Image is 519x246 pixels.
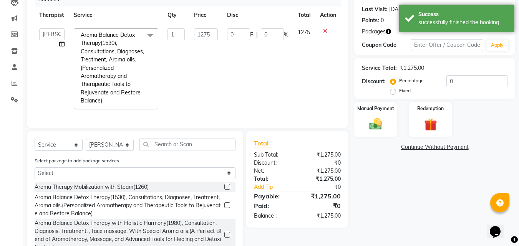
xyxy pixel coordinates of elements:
th: Price [189,7,222,24]
label: Redemption [417,105,444,112]
div: Aroma Therapy Mobilization with Steam(1260) [35,183,149,191]
img: _cash.svg [365,117,386,131]
span: | [256,31,258,39]
div: Points: [362,17,379,25]
div: Coupon Code [362,41,410,49]
div: Balance : [248,212,297,220]
div: Discount: [362,78,386,86]
div: successfully finished the booking [418,18,509,26]
div: Success [418,10,509,18]
th: Therapist [35,7,69,24]
button: Apply [486,40,508,51]
div: ₹0 [297,201,347,210]
div: ₹1,275.00 [297,192,347,201]
th: Qty [163,7,189,24]
div: ₹1,275.00 [297,212,347,220]
div: Service Total: [362,64,397,72]
div: Payable: [248,192,297,201]
span: Total [254,139,272,147]
div: ₹0 [297,159,347,167]
div: ₹1,275.00 [297,175,347,183]
input: Search or Scan [139,139,235,150]
img: _gift.svg [420,117,441,132]
div: Net: [248,167,297,175]
div: [DATE] [389,5,406,13]
div: Aroma Balance Detox Therapy(1530), Consultations, Diagnoses, Treatment, Aroma oils.(Personalized ... [35,193,221,218]
label: Manual Payment [357,105,394,112]
th: Disc [222,7,293,24]
div: 0 [381,17,384,25]
input: Enter Offer / Coupon Code [411,39,483,51]
iframe: chat widget [487,215,511,238]
th: Service [69,7,163,24]
span: F [250,31,253,39]
span: 1275 [298,29,310,36]
th: Action [315,7,341,24]
a: Add Tip [248,183,305,191]
th: Total [293,7,316,24]
div: Last Visit: [362,5,388,13]
a: Continue Without Payment [356,143,514,151]
div: Discount: [248,159,297,167]
span: Aroma Balance Detox Therapy(1530), Consultations, Diagnoses, Treatment, Aroma oils.(Personalized ... [81,31,144,104]
div: Total: [248,175,297,183]
div: ₹0 [306,183,347,191]
div: ₹1,275.00 [297,151,347,159]
div: Sub Total: [248,151,297,159]
div: Paid: [248,201,297,210]
div: ₹1,275.00 [297,167,347,175]
span: % [284,31,289,39]
label: Fixed [399,87,411,94]
label: Select package to add package services [35,157,119,164]
a: x [102,97,106,104]
span: Packages [362,28,386,36]
div: ₹1,275.00 [400,64,424,72]
label: Percentage [399,77,424,84]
